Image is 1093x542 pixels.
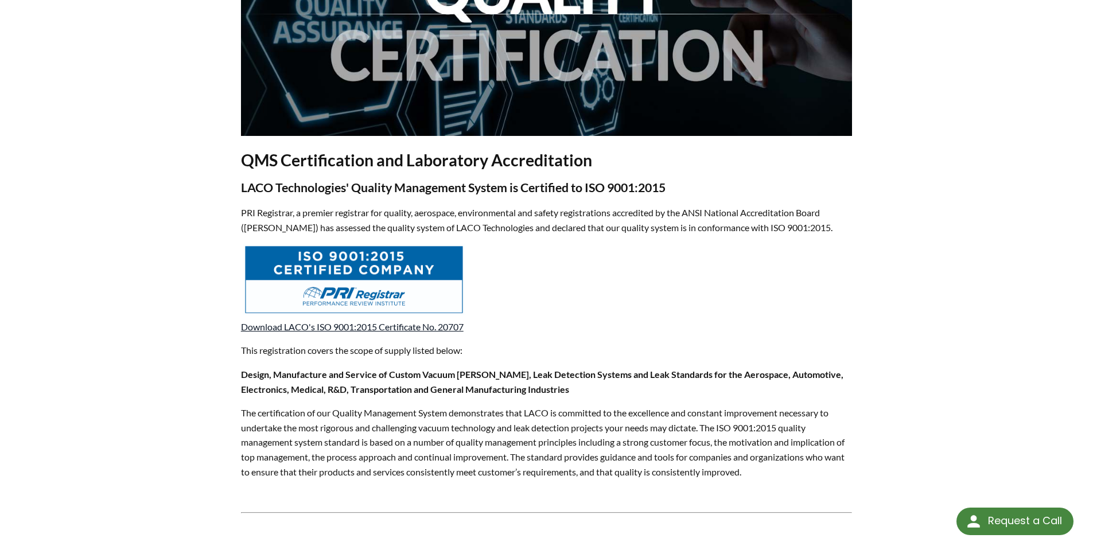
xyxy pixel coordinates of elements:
div: Request a Call [956,508,1073,535]
p: PRI Registrar, a premier registrar for quality, aerospace, environmental and safety registrations... [241,205,853,235]
img: PRI_Programs_Registrar_Certified_ISO9001_4c.jpg [243,244,465,315]
a: Download LACO's ISO 9001:2015 Certificate No. 20707 [241,321,464,332]
h3: LACO Technologies' Quality Management System is Certified to ISO 9001:2015 [241,180,853,196]
p: This registration covers the scope of supply listed below: [241,343,853,358]
div: Request a Call [988,508,1062,534]
strong: Design, Manufacture and Service of Custom Vacuum [PERSON_NAME], Leak Detection Systems and Leak S... [241,369,843,395]
h2: QMS Certification and Laboratory Accreditation [241,150,853,171]
p: The certification of our Quality Management System demonstrates that LACO is committed to the exc... [241,405,853,479]
img: round button [964,512,983,531]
